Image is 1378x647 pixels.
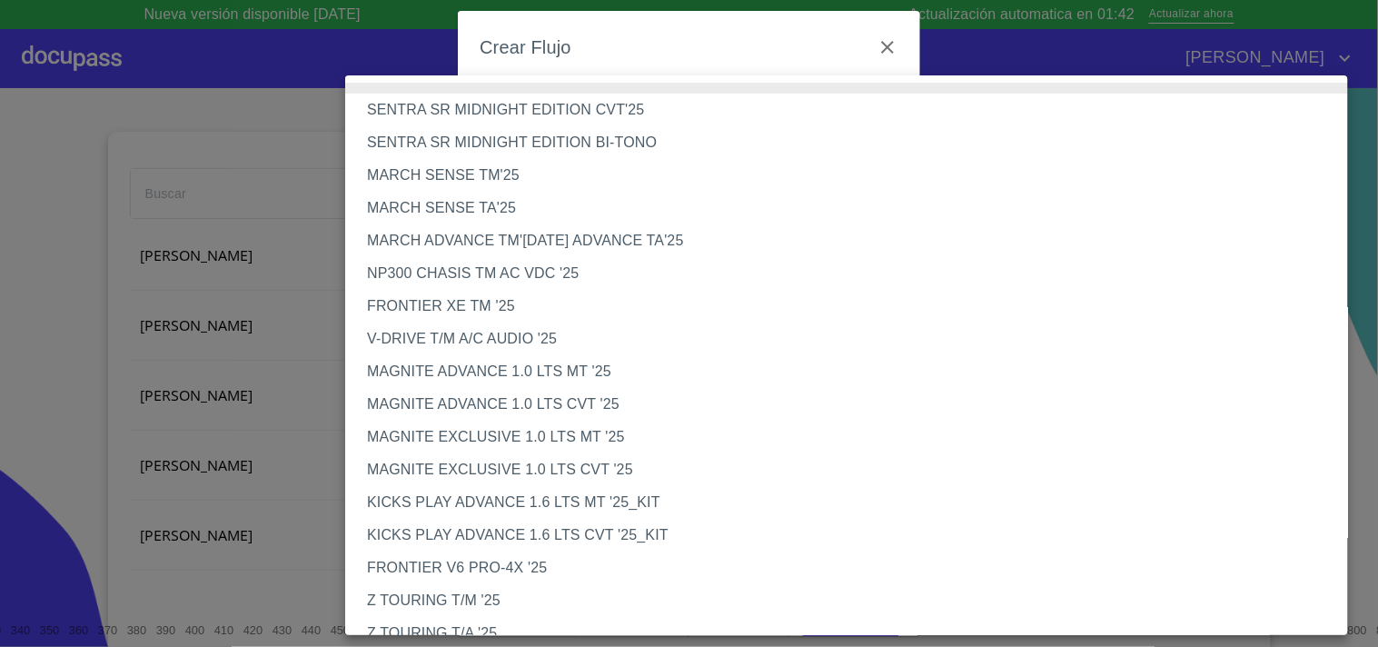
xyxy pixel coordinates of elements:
[345,453,1363,486] li: MAGNITE EXCLUSIVE 1.0 LTS CVT '25
[345,323,1363,355] li: V-DRIVE T/M A/C AUDIO '25
[345,355,1363,388] li: MAGNITE ADVANCE 1.0 LTS MT '25
[345,421,1363,453] li: MAGNITE EXCLUSIVE 1.0 LTS MT '25
[345,552,1363,584] li: FRONTIER V6 PRO-4X '25
[345,388,1363,421] li: MAGNITE ADVANCE 1.0 LTS CVT '25
[345,224,1363,257] li: MARCH ADVANCE TM'[DATE] ADVANCE TA'25
[345,584,1363,617] li: Z TOURING T/M '25
[345,486,1363,519] li: KICKS PLAY ADVANCE 1.6 LTS MT '25_KIT
[345,290,1363,323] li: FRONTIER XE TM '25
[345,159,1363,192] li: MARCH SENSE TM'25
[345,519,1363,552] li: KICKS PLAY ADVANCE 1.6 LTS CVT '25_KIT
[345,257,1363,290] li: NP300 CHASIS TM AC VDC '25
[345,192,1363,224] li: MARCH SENSE TA'25
[345,94,1363,126] li: SENTRA SR MIDNIGHT EDITION CVT'25
[345,126,1363,159] li: SENTRA SR MIDNIGHT EDITION BI-TONO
